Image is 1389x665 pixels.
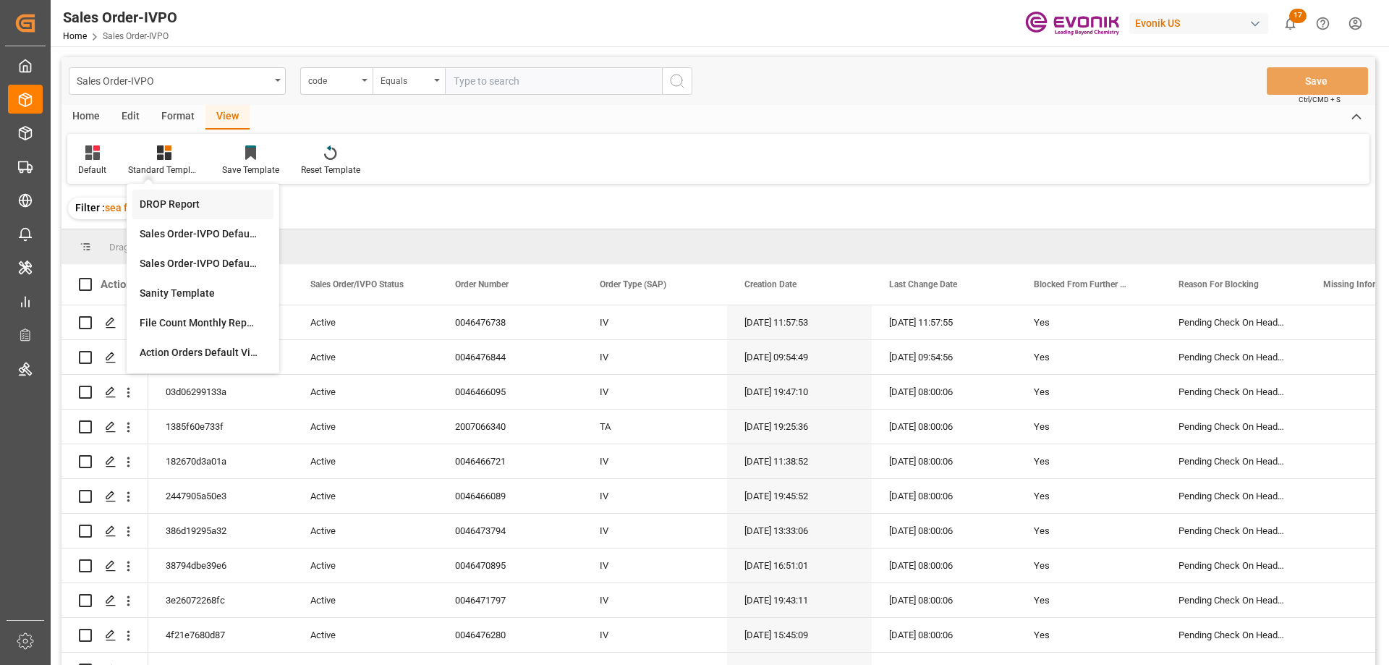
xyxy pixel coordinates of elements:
[445,67,662,95] input: Type to search
[310,514,420,548] div: Active
[438,375,582,409] div: 0046466095
[301,164,360,177] div: Reset Template
[310,549,420,583] div: Active
[140,256,266,271] div: Sales Order-IVPO Default [PERSON_NAME]
[1161,305,1306,339] div: Pending Check On Header Level, Special Transport Requirements Unchecked
[77,71,270,89] div: Sales Order-IVPO
[205,105,250,130] div: View
[78,164,106,177] div: Default
[111,105,150,130] div: Edit
[438,305,582,339] div: 0046476738
[1161,514,1306,548] div: Pending Check On Header Level, Special Transport Requirements Unchecked
[373,67,445,95] button: open menu
[727,444,872,478] div: [DATE] 11:38:52
[727,548,872,583] div: [DATE] 16:51:01
[582,444,727,478] div: IV
[1161,583,1306,617] div: Pending Check On Header Level, Special Transport Requirements Unchecked
[61,514,148,548] div: Press SPACE to select this row.
[140,286,266,301] div: Sanity Template
[438,444,582,478] div: 0046466721
[582,305,727,339] div: IV
[61,340,148,375] div: Press SPACE to select this row.
[61,105,111,130] div: Home
[75,202,105,213] span: Filter :
[582,375,727,409] div: IV
[310,341,420,374] div: Active
[61,375,148,410] div: Press SPACE to select this row.
[872,305,1016,339] div: [DATE] 11:57:55
[1161,618,1306,652] div: Pending Check On Header Level, Special Transport Requirements Unchecked
[310,306,420,339] div: Active
[69,67,286,95] button: open menu
[148,479,293,513] div: 2447905a50e3
[148,514,293,548] div: 386d19295a32
[148,410,293,444] div: 1385f60e733f
[438,410,582,444] div: 2007066340
[582,548,727,583] div: IV
[105,202,229,213] span: sea freight Pending Orders
[1161,548,1306,583] div: Pending Check On Header Level, Special Transport Requirements Unchecked
[889,279,957,289] span: Last Change Date
[872,340,1016,374] div: [DATE] 09:54:56
[1034,376,1144,409] div: Yes
[727,305,872,339] div: [DATE] 11:57:53
[1034,619,1144,652] div: Yes
[310,584,420,617] div: Active
[582,410,727,444] div: TA
[1034,445,1144,478] div: Yes
[308,71,357,88] div: code
[1034,279,1131,289] span: Blocked From Further Processing
[101,278,132,291] div: Action
[1267,67,1368,95] button: Save
[438,514,582,548] div: 0046473794
[1289,9,1307,23] span: 17
[381,71,430,88] div: Equals
[148,444,293,478] div: 182670d3a01a
[61,305,148,340] div: Press SPACE to select this row.
[438,340,582,374] div: 0046476844
[727,410,872,444] div: [DATE] 19:25:36
[872,375,1016,409] div: [DATE] 08:00:06
[1161,375,1306,409] div: Pending Check On Header Level, Special Transport Requirements Unchecked
[63,7,177,28] div: Sales Order-IVPO
[150,105,205,130] div: Format
[109,242,222,253] span: Drag here to set row groups
[148,583,293,617] div: 3e26072268fc
[1034,584,1144,617] div: Yes
[222,164,279,177] div: Save Template
[455,279,509,289] span: Order Number
[148,618,293,652] div: 4f21e7680d87
[310,376,420,409] div: Active
[310,619,420,652] div: Active
[662,67,692,95] button: search button
[1161,479,1306,513] div: Pending Check On Header Level, Special Transport Requirements Unchecked
[128,164,200,177] div: Standard Templates
[300,67,373,95] button: open menu
[872,514,1016,548] div: [DATE] 08:00:06
[61,479,148,514] div: Press SPACE to select this row.
[148,375,293,409] div: 03d06299133a
[727,583,872,617] div: [DATE] 19:43:11
[744,279,797,289] span: Creation Date
[438,548,582,583] div: 0046470895
[438,479,582,513] div: 0046466089
[1034,549,1144,583] div: Yes
[872,410,1016,444] div: [DATE] 08:00:06
[582,583,727,617] div: IV
[310,410,420,444] div: Active
[1307,7,1339,40] button: Help Center
[61,548,148,583] div: Press SPACE to select this row.
[310,480,420,513] div: Active
[1274,7,1307,40] button: show 17 new notifications
[438,583,582,617] div: 0046471797
[872,583,1016,617] div: [DATE] 08:00:06
[310,445,420,478] div: Active
[582,618,727,652] div: IV
[310,279,404,289] span: Sales Order/IVPO Status
[872,618,1016,652] div: [DATE] 08:00:06
[140,315,266,331] div: File Count Monthly Report
[872,444,1016,478] div: [DATE] 08:00:06
[582,340,727,374] div: IV
[1161,444,1306,478] div: Pending Check On Header Level, Special Transport Requirements Unchecked
[1034,341,1144,374] div: Yes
